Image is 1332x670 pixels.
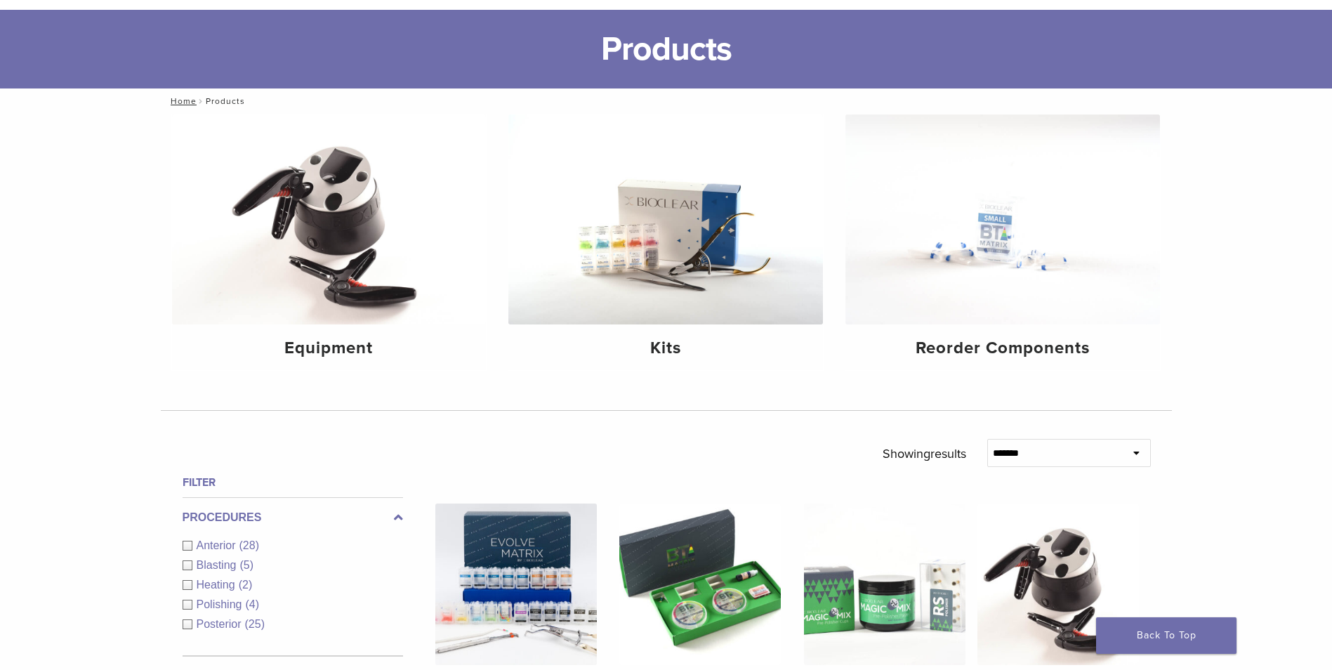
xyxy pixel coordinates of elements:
[197,579,239,591] span: Heating
[857,336,1149,361] h4: Reorder Components
[245,618,265,630] span: (25)
[161,88,1172,114] nav: Products
[197,598,246,610] span: Polishing
[508,114,823,370] a: Kits
[239,539,259,551] span: (28)
[239,559,253,571] span: (5)
[508,114,823,324] img: Kits
[239,579,253,591] span: (2)
[183,474,403,491] h4: Filter
[197,539,239,551] span: Anterior
[883,439,966,468] p: Showing results
[804,504,965,665] img: Rockstar (RS) Polishing Kit
[166,96,197,106] a: Home
[197,98,206,105] span: /
[183,509,403,526] label: Procedures
[172,114,487,370] a: Equipment
[520,336,812,361] h4: Kits
[619,504,781,665] img: Black Triangle (BT) Kit
[845,114,1160,324] img: Reorder Components
[197,559,240,571] span: Blasting
[245,598,259,610] span: (4)
[845,114,1160,370] a: Reorder Components
[977,504,1139,665] img: HeatSync Kit
[197,618,245,630] span: Posterior
[1096,617,1237,654] a: Back To Top
[435,504,597,665] img: Evolve All-in-One Kit
[183,336,475,361] h4: Equipment
[172,114,487,324] img: Equipment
